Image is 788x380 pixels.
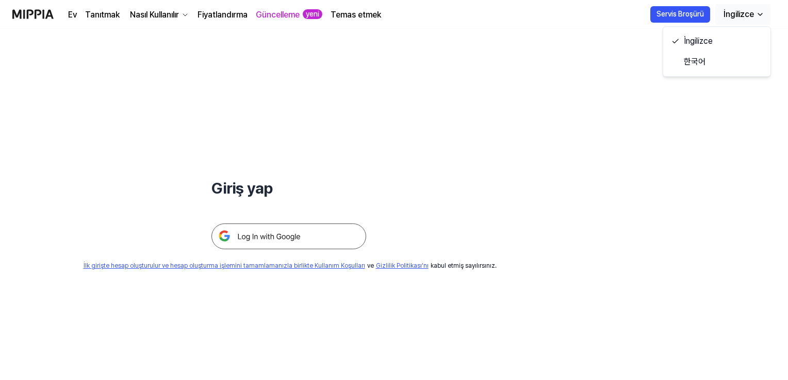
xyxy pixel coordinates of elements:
[306,10,319,18] font: yeni
[684,57,705,66] font: 한국어
[198,10,248,20] font: Fiyatlandırma
[256,9,300,21] a: Güncelleme
[667,31,766,51] a: İngilizce
[684,36,713,46] font: İngilizce
[130,10,179,20] font: Nasıl Kullanılır
[331,9,381,21] a: Temas etmek
[331,10,381,20] font: Temas etmek
[715,4,770,25] button: İngilizce
[211,179,273,197] font: Giriş yap
[650,6,710,23] button: Servis Broşürü
[211,223,366,249] img: daha fazla bilgi
[667,51,766,72] a: 한국어
[367,262,374,269] font: ve
[68,9,77,21] a: Ev
[85,10,120,20] font: Tanıtmak
[84,262,365,269] a: İlk girişte hesap oluşturulur ve hesap oluşturma işlemini tamamlamanızla birlikte Kullanım Koşulları
[724,9,754,19] font: İngilizce
[198,9,248,21] a: Fiyatlandırma
[376,262,429,269] a: Gizlilik Politikası'nı
[431,262,495,269] font: kabul etmiş sayılırsınız
[656,10,704,18] font: Servis Broşürü
[128,9,189,21] button: Nasıl Kullanılır
[68,10,77,20] font: Ev
[85,9,120,21] a: Tanıtmak
[256,10,300,20] font: Güncelleme
[495,262,497,269] font: .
